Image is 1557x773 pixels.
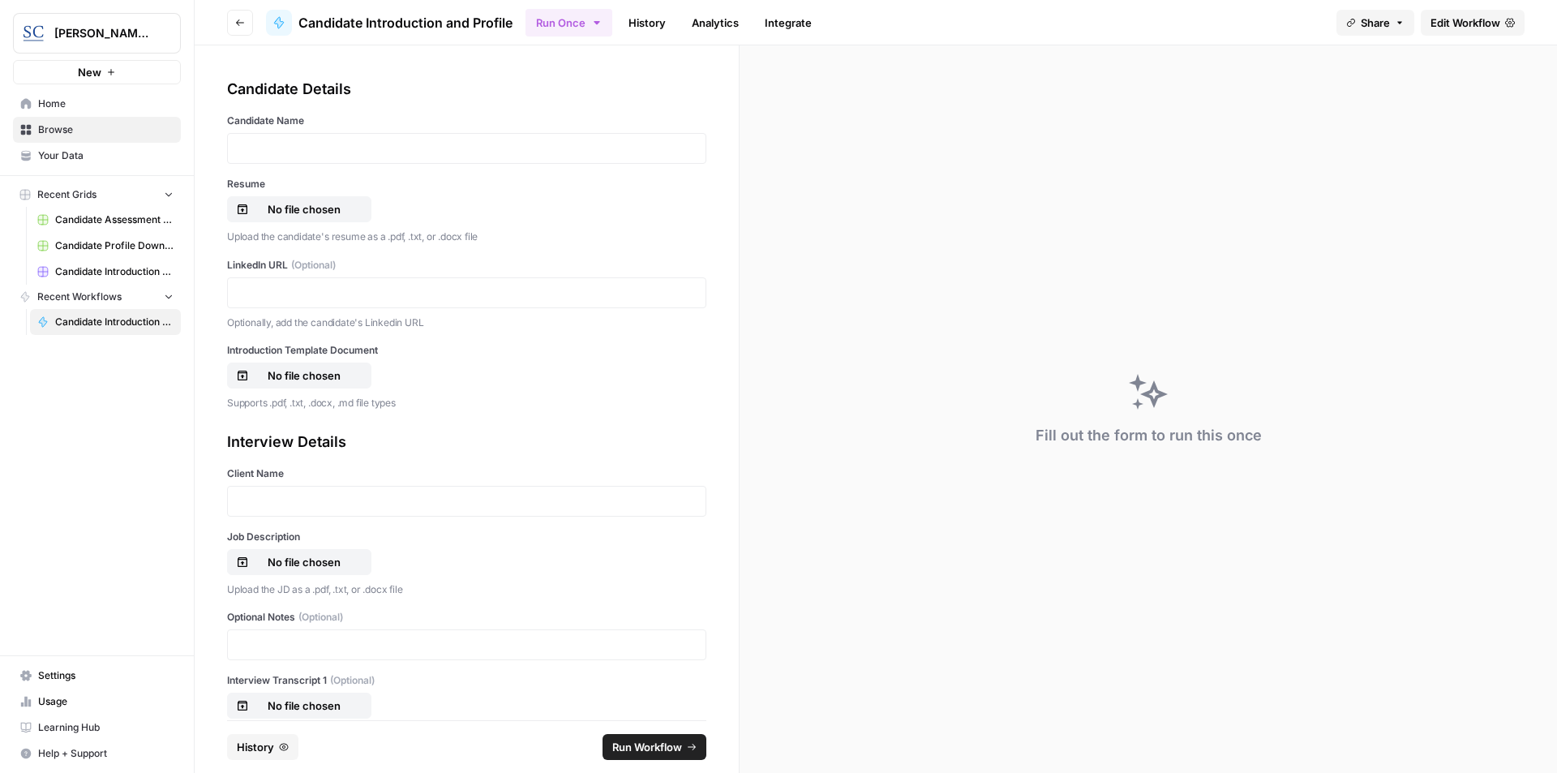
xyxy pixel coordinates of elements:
[227,196,371,222] button: No file chosen
[1361,15,1390,31] span: Share
[13,91,181,117] a: Home
[227,734,298,760] button: History
[227,610,706,625] label: Optional Notes
[38,148,174,163] span: Your Data
[55,264,174,279] span: Candidate Introduction Download Sheet
[298,610,343,625] span: (Optional)
[13,285,181,309] button: Recent Workflows
[252,201,356,217] p: No file chosen
[227,114,706,128] label: Candidate Name
[291,258,336,273] span: (Optional)
[227,177,706,191] label: Resume
[13,715,181,741] a: Learning Hub
[19,19,48,48] img: Stanton Chase Nashville Logo
[13,741,181,767] button: Help + Support
[54,25,152,41] span: [PERSON_NAME] [GEOGRAPHIC_DATA]
[38,122,174,137] span: Browse
[252,554,356,570] p: No file chosen
[237,739,274,755] span: History
[252,698,356,714] p: No file chosen
[37,290,122,304] span: Recent Workflows
[227,582,706,598] p: Upload the JD as a .pdf, .txt, or .docx file
[227,530,706,544] label: Job Description
[227,78,706,101] div: Candidate Details
[1421,10,1525,36] a: Edit Workflow
[38,668,174,683] span: Settings
[227,466,706,481] label: Client Name
[13,13,181,54] button: Workspace: Stanton Chase Nashville
[252,367,356,384] p: No file chosen
[13,689,181,715] a: Usage
[755,10,821,36] a: Integrate
[330,673,375,688] span: (Optional)
[525,9,612,37] button: Run Once
[13,663,181,689] a: Settings
[55,315,174,329] span: Candidate Introduction and Profile
[38,97,174,111] span: Home
[227,315,706,331] p: Optionally, add the candidate's Linkedin URL
[55,238,174,253] span: Candidate Profile Download Sheet
[619,10,676,36] a: History
[1336,10,1414,36] button: Share
[30,309,181,335] a: Candidate Introduction and Profile
[30,207,181,233] a: Candidate Assessment Download Sheet
[603,734,706,760] button: Run Workflow
[38,746,174,761] span: Help + Support
[227,673,706,688] label: Interview Transcript 1
[266,10,513,36] a: Candidate Introduction and Profile
[1430,15,1500,31] span: Edit Workflow
[227,395,706,411] p: Supports .pdf, .txt, .docx, .md file types
[38,694,174,709] span: Usage
[13,60,181,84] button: New
[13,143,181,169] a: Your Data
[227,258,706,273] label: LinkedIn URL
[298,13,513,32] span: Candidate Introduction and Profile
[612,739,682,755] span: Run Workflow
[38,720,174,735] span: Learning Hub
[30,233,181,259] a: Candidate Profile Download Sheet
[227,549,371,575] button: No file chosen
[13,183,181,207] button: Recent Grids
[30,259,181,285] a: Candidate Introduction Download Sheet
[78,64,101,80] span: New
[13,117,181,143] a: Browse
[227,229,706,245] p: Upload the candidate's resume as a .pdf, .txt, or .docx file
[227,363,371,389] button: No file chosen
[227,343,706,358] label: Introduction Template Document
[1036,424,1262,447] div: Fill out the form to run this once
[37,187,97,202] span: Recent Grids
[682,10,748,36] a: Analytics
[227,693,371,719] button: No file chosen
[55,213,174,227] span: Candidate Assessment Download Sheet
[227,431,706,453] div: Interview Details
